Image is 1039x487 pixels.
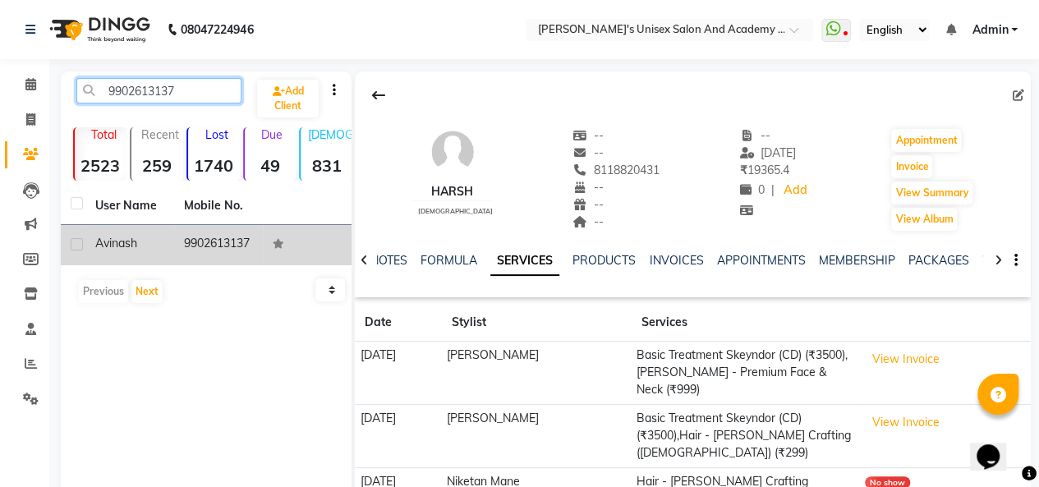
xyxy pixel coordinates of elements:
button: View Invoice [865,347,947,372]
button: View Summary [891,181,972,204]
strong: 831 [301,155,352,176]
span: Admin [972,21,1008,39]
span: -- [572,214,604,229]
p: [DEMOGRAPHIC_DATA] [307,127,352,142]
a: APPOINTMENTS [716,253,805,268]
th: Stylist [442,304,632,342]
strong: 259 [131,155,183,176]
span: Avinash [95,236,137,250]
strong: 1740 [188,155,240,176]
span: 0 [739,182,764,197]
input: Search by Name/Mobile/Email/Code [76,78,241,103]
div: Back to Client [361,80,396,111]
button: Invoice [891,155,932,178]
span: [DATE] [739,145,796,160]
a: Add [780,179,809,202]
span: ₹ [739,163,747,177]
a: NOTES [370,253,407,268]
p: Lost [195,127,240,142]
span: | [770,181,774,199]
strong: 49 [245,155,297,176]
span: [DEMOGRAPHIC_DATA] [418,207,493,215]
th: Services [632,304,860,342]
button: Appointment [891,129,961,152]
td: Basic Treatment Skeyndor (CD) (₹3500),[PERSON_NAME] - Premium Face & Neck (₹999) [632,342,860,405]
th: User Name [85,187,174,225]
th: Mobile No. [174,187,263,225]
th: Date [355,304,441,342]
button: Next [131,280,163,303]
a: MEMBERSHIP [818,253,894,268]
a: Add Client [257,80,319,117]
img: avatar [428,127,477,177]
p: Recent [138,127,183,142]
td: [DATE] [355,404,441,467]
td: [DATE] [355,342,441,405]
span: -- [572,197,604,212]
span: -- [572,128,604,143]
a: PACKAGES [908,253,968,268]
p: Total [81,127,126,142]
span: 19365.4 [739,163,788,177]
a: INVOICES [649,253,703,268]
span: -- [572,180,604,195]
b: 08047224946 [181,7,253,53]
div: hARSH [411,183,493,200]
p: Due [248,127,297,142]
strong: 2523 [75,155,126,176]
td: Basic Treatment Skeyndor (CD) (₹3500),Hair - [PERSON_NAME] Crafting ([DEMOGRAPHIC_DATA]) (₹299) [632,404,860,467]
a: PRODUCTS [572,253,636,268]
iframe: chat widget [970,421,1023,471]
td: [PERSON_NAME] [442,342,632,405]
span: -- [572,145,604,160]
button: View Invoice [865,410,947,435]
a: FORMULA [421,253,477,268]
span: -- [739,128,770,143]
span: 8118820431 [572,163,660,177]
img: logo [42,7,154,53]
td: 9902613137 [174,225,263,265]
td: [PERSON_NAME] [442,404,632,467]
button: View Album [891,208,957,231]
a: SERVICES [490,246,559,276]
